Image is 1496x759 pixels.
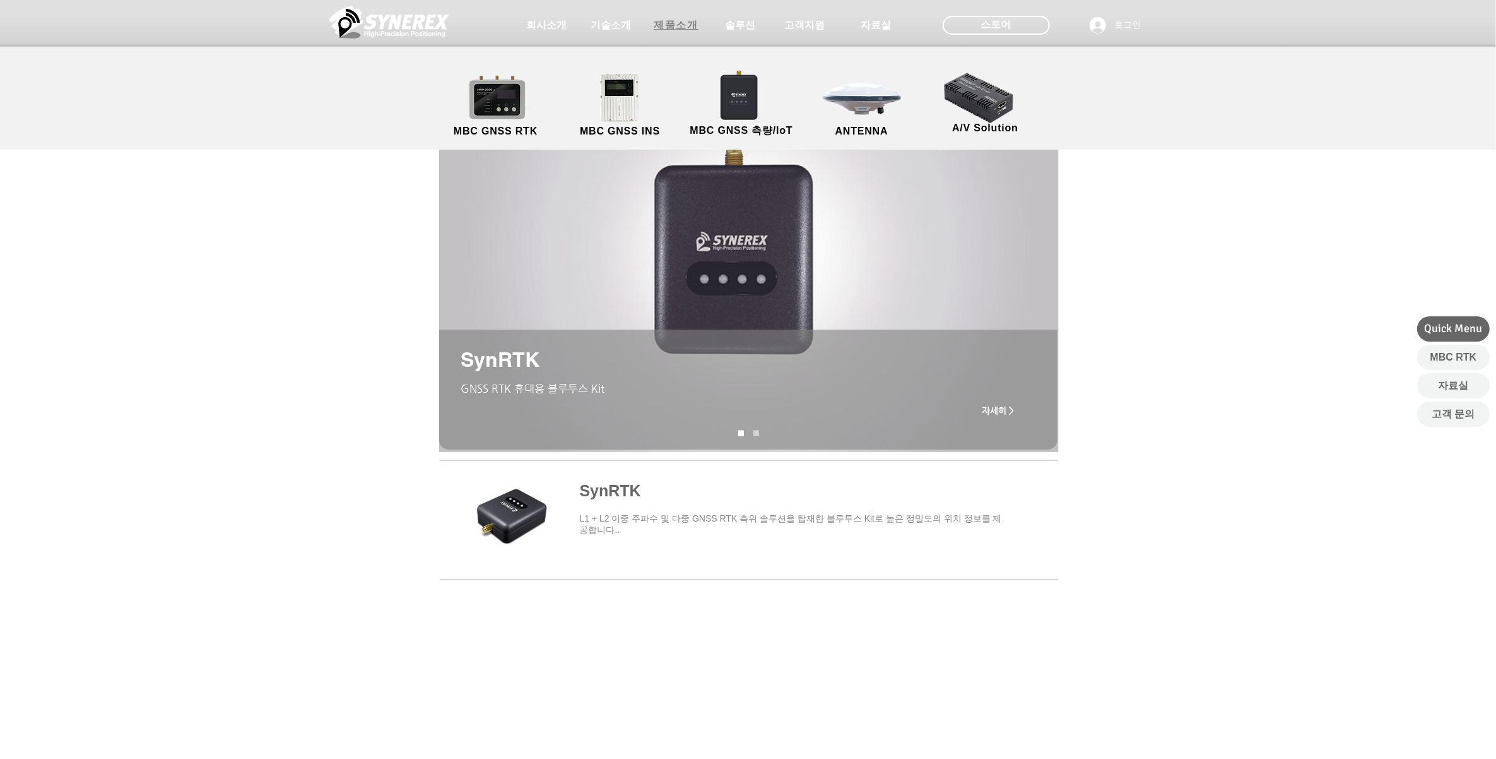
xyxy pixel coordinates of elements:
nav: 슬라이드 [734,431,764,436]
img: MGI2000_front-removebg-preview (1).png [583,70,661,125]
iframe: Wix Chat [1263,361,1496,759]
span: 기술소개 [591,19,632,32]
a: 제품소개 [645,13,708,38]
span: 제품소개 [654,19,698,32]
span: MBC RTK [1430,350,1477,364]
a: A/V Solution [929,69,1042,136]
div: 슬라이드쇼 [439,46,1059,452]
a: 자료실 [845,13,908,38]
span: 자료실 [861,19,892,32]
span: 솔루션 [726,19,756,32]
a: MBC RTK [1417,345,1490,370]
div: 스토어 [943,16,1050,35]
span: ANTENNA [835,126,888,137]
a: SynRNK [738,431,744,436]
span: GNSS RTK 휴대용 블루투스 Kit [461,382,605,395]
span: MBC GNSS INS [580,126,660,137]
span: SynRTK [461,347,540,371]
a: ANTENNA [805,73,919,139]
span: 스토어 [981,18,1011,32]
a: MBC GNSS RTK [439,73,553,139]
span: 로그인 [1110,19,1146,32]
span: MBC GNSS RTK [454,126,538,137]
a: 회사소개 [515,13,579,38]
span: Quick Menu [1425,321,1483,337]
img: 씨너렉스_White_simbol_대지 1.png [329,3,449,41]
span: MBC GNSS 측량/IoT [690,124,792,138]
span: A/V Solution [952,123,1018,134]
a: 자세히 > [973,398,1023,423]
a: 기술소개 [580,13,643,38]
a: MBC GNSS 측량/IoT [680,73,803,139]
span: 회사소개 [527,19,567,32]
img: SynRTK__.png [708,63,772,127]
img: SynRTK 배경 있는 거.jpg [439,46,1059,452]
a: SynRNK [753,431,759,436]
a: 고객지원 [774,13,837,38]
div: Quick Menu [1417,316,1490,342]
button: 로그인 [1081,13,1150,37]
span: 고객지원 [785,19,825,32]
a: MBC GNSS INS [563,73,677,139]
span: 자세히 > [982,405,1014,415]
a: 솔루션 [709,13,772,38]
